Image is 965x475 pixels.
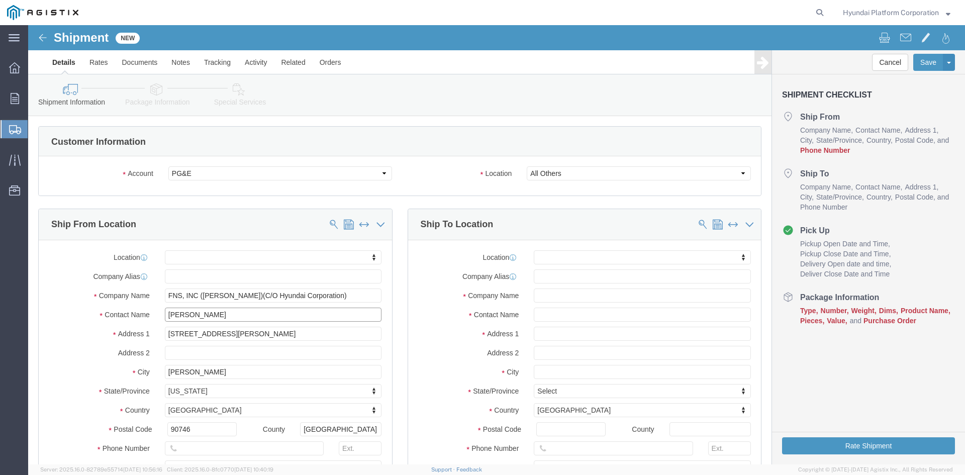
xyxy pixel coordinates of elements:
[431,466,456,472] a: Support
[842,7,951,19] button: Hyundai Platform Corporation
[843,7,939,18] span: Hyundai Platform Corporation
[798,465,953,474] span: Copyright © [DATE]-[DATE] Agistix Inc., All Rights Reserved
[456,466,482,472] a: Feedback
[28,25,965,464] iframe: FS Legacy Container
[167,466,273,472] span: Client: 2025.16.0-8fc0770
[234,466,273,472] span: [DATE] 10:40:19
[7,5,78,20] img: logo
[123,466,162,472] span: [DATE] 10:56:16
[40,466,162,472] span: Server: 2025.16.0-82789e55714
